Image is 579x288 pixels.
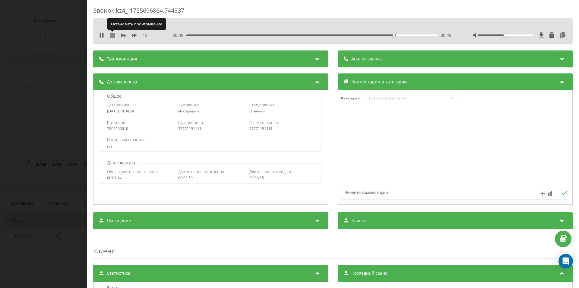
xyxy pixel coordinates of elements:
div: : [93,235,573,259]
span: Последний сеанс [351,270,387,276]
span: Анализ звонка [351,56,382,62]
span: Тип звонка [178,102,199,108]
div: 00:00:59 [178,176,243,180]
div: Accessibility label [393,34,395,37]
span: Общая длительность звонка [107,169,160,174]
span: Дата звонка [107,102,129,108]
div: 77771191111 [178,127,243,131]
span: - 00:09 [171,32,186,38]
span: Куда звонили [178,120,203,125]
div: Accessibility label [504,34,506,37]
p: Общее [106,93,123,99]
span: Длительность разговора [178,169,224,174]
span: Клиент [351,218,366,224]
span: Детали звонка [107,79,137,85]
span: 1 x [143,32,147,38]
p: Длительность [106,160,138,166]
span: Кто звонил [107,120,128,125]
div: [DATE] 18:34:24 [107,109,172,113]
div: 00:01:14 [107,176,172,180]
span: Комментарии и категории [351,79,407,85]
span: Клиент [93,247,114,255]
div: n/a [107,144,314,148]
span: Статус звонка [249,102,275,108]
span: Последняя страница [107,137,145,142]
span: Отвечен [249,108,265,114]
span: Исходящий [178,108,199,114]
span: Посещение [107,218,131,224]
div: Остановить проигрывание [107,18,166,30]
span: Статистика [107,270,130,276]
span: Транскрипция [107,56,137,62]
div: Open Intercom Messenger [558,254,573,268]
span: Длительность ожидания [249,169,295,174]
div: Выберите категорию [369,96,445,101]
span: 00:49 [441,32,451,38]
div: 77771191111 [249,127,314,131]
div: 00:00:15 [249,176,314,180]
div: Звонок : kz4_-1755696864.744337 [93,6,573,18]
div: 7005500010 [107,127,172,131]
span: С кем соединен [249,120,278,125]
h4: Категория : [341,96,367,100]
